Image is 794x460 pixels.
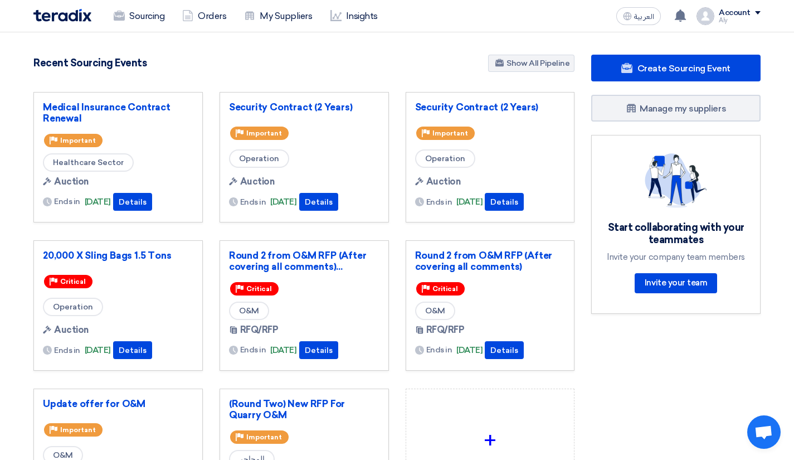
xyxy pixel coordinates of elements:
a: (Round Two) New RFP For Quarry O&M [229,398,379,420]
img: invite_your_team.svg [645,153,707,208]
span: Healthcare Sector [43,153,134,172]
span: Operation [43,298,103,316]
div: Aly [719,17,761,23]
span: [DATE] [456,344,483,357]
a: Orders [173,4,235,28]
span: Create Sourcing Event [637,63,730,74]
span: Auction [54,175,89,188]
span: Ends in [426,196,452,208]
span: Important [432,129,468,137]
div: + [415,424,566,457]
span: [DATE] [456,196,483,209]
button: Details [485,193,524,211]
img: Teradix logo [33,9,91,22]
a: Show All Pipeline [488,55,574,72]
a: Update offer for O&M [43,398,193,409]
span: Critical [432,285,458,293]
div: Open chat [747,415,781,449]
div: Account [719,8,751,18]
span: Auction [240,175,275,188]
button: Details [299,193,338,211]
span: Important [246,433,282,441]
span: Critical [60,278,86,285]
button: Details [299,341,338,359]
span: Ends in [54,345,80,356]
a: Insights [322,4,387,28]
button: Details [485,341,524,359]
a: Manage my suppliers [591,95,761,122]
span: RFQ/RFP [426,323,465,337]
span: Operation [415,149,475,168]
img: profile_test.png [696,7,714,25]
a: Security Contract (2 Years) [229,101,379,113]
span: RFQ/RFP [240,323,279,337]
a: 20,000 X Sling Bags 1.5 Tons [43,250,193,261]
span: O&M [229,302,269,320]
h4: Recent Sourcing Events [33,57,147,69]
span: Auction [426,175,461,188]
a: Medical Insurance Contract Renewal [43,101,193,124]
span: Auction [54,323,89,337]
a: My Suppliers [235,4,321,28]
button: Details [113,341,152,359]
span: Important [246,129,282,137]
div: Invite your company team members [605,252,747,262]
button: Details [113,193,152,211]
span: Ends in [240,196,266,208]
span: Critical [246,285,272,293]
span: Ends in [426,344,452,356]
a: Round 2 from O&M RFP (After covering all comments) [415,250,566,272]
span: Important [60,137,96,144]
span: Operation [229,149,289,168]
a: Security Contract (2 Years) [415,101,566,113]
span: Ends in [240,344,266,356]
a: Invite your team [635,273,717,293]
button: العربية [616,7,661,25]
span: [DATE] [270,196,296,209]
span: Ends in [54,196,80,207]
span: [DATE] [270,344,296,357]
span: [DATE] [85,196,111,209]
a: Sourcing [105,4,173,28]
div: Start collaborating with your teammates [605,221,747,246]
span: العربية [634,13,654,21]
span: Important [60,426,96,434]
span: O&M [415,302,455,320]
a: Round 2 from O&M RFP (After covering all comments)... [229,250,379,272]
span: [DATE] [85,344,111,357]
